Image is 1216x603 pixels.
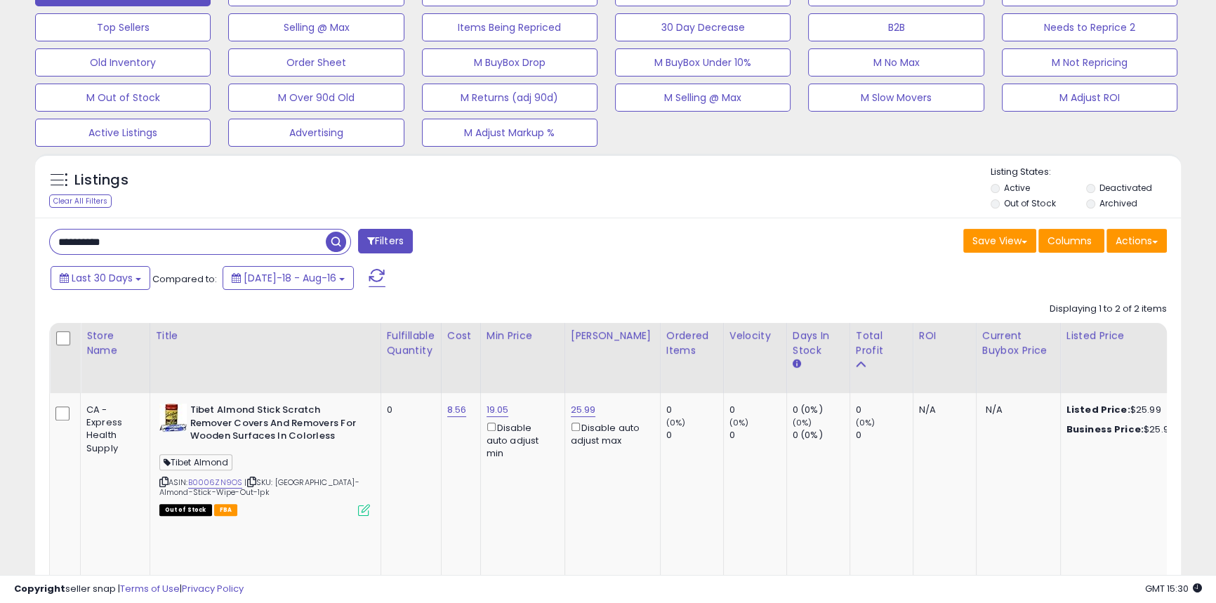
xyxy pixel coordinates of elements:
h5: Listings [74,171,128,190]
div: Store Name [86,329,144,358]
div: seller snap | | [14,583,244,596]
button: M Out of Stock [35,84,211,112]
div: Min Price [487,329,559,343]
small: (0%) [729,417,749,428]
button: Last 30 Days [51,266,150,290]
div: Velocity [729,329,781,343]
span: FBA [214,504,238,516]
div: 0 [387,404,430,416]
p: Listing States: [991,166,1181,179]
button: Needs to Reprice 2 [1002,13,1177,41]
div: Total Profit [856,329,907,358]
div: 0 [666,404,723,416]
span: 2025-09-17 15:30 GMT [1145,582,1202,595]
a: 8.56 [447,403,467,417]
a: 25.99 [571,403,596,417]
span: N/A [986,403,1003,416]
div: 0 [856,404,913,416]
b: Tibet Almond Stick Scratch Remover Covers And Removers For Wooden Surfaces In Colorless [190,404,361,446]
button: Filters [358,229,413,253]
a: B0006ZN9OS [188,477,243,489]
div: Days In Stock [793,329,844,358]
span: Columns [1048,234,1092,248]
small: (0%) [793,417,812,428]
button: [DATE]-18 - Aug-16 [223,266,354,290]
button: Actions [1106,229,1167,253]
span: Last 30 Days [72,271,133,285]
div: 0 [856,429,913,442]
span: [DATE]-18 - Aug-16 [244,271,336,285]
button: M Returns (adj 90d) [422,84,597,112]
div: 0 (0%) [793,429,850,442]
div: $25.97 [1066,423,1183,436]
label: Out of Stock [1004,197,1055,209]
div: 0 (0%) [793,404,850,416]
div: Current Buybox Price [982,329,1055,358]
a: Privacy Policy [182,582,244,595]
button: B2B [808,13,984,41]
button: Order Sheet [228,48,404,77]
button: Top Sellers [35,13,211,41]
div: Clear All Filters [49,194,112,208]
b: Business Price: [1066,423,1144,436]
button: Active Listings [35,119,211,147]
div: Ordered Items [666,329,718,358]
span: All listings that are currently out of stock and unavailable for purchase on Amazon [159,504,212,516]
strong: Copyright [14,582,65,595]
img: 41z4qR2xskL._SL40_.jpg [159,404,187,432]
div: 0 [666,429,723,442]
div: CA - Express Health Supply [86,404,139,455]
button: Selling @ Max [228,13,404,41]
small: (0%) [666,417,686,428]
button: M Adjust Markup % [422,119,597,147]
label: Deactivated [1099,182,1152,194]
div: 0 [729,404,786,416]
a: 19.05 [487,403,509,417]
div: Disable auto adjust min [487,420,554,460]
div: ROI [919,329,970,343]
span: Tibet Almond [159,454,233,470]
div: Cost [447,329,475,343]
button: M No Max [808,48,984,77]
button: Old Inventory [35,48,211,77]
div: Listed Price [1066,329,1188,343]
span: | SKU: [GEOGRAPHIC_DATA]-Almond-Stick-Wipe-Out-1pk [159,477,359,498]
div: ASIN: [159,404,370,515]
button: Save View [963,229,1036,253]
a: Terms of Use [120,582,180,595]
button: 30 Day Decrease [615,13,791,41]
div: Disable auto adjust max [571,420,649,447]
button: Columns [1038,229,1104,253]
label: Active [1004,182,1030,194]
span: Compared to: [152,272,217,286]
div: $25.99 [1066,404,1183,416]
div: Fulfillable Quantity [387,329,435,358]
button: M Adjust ROI [1002,84,1177,112]
div: Title [156,329,375,343]
button: M Slow Movers [808,84,984,112]
button: M Over 90d Old [228,84,404,112]
b: Listed Price: [1066,403,1130,416]
button: M BuyBox Drop [422,48,597,77]
small: Days In Stock. [793,358,801,371]
div: N/A [919,404,965,416]
div: Displaying 1 to 2 of 2 items [1050,303,1167,316]
div: 0 [729,429,786,442]
button: M Selling @ Max [615,84,791,112]
small: (0%) [856,417,875,428]
button: Items Being Repriced [422,13,597,41]
button: M Not Repricing [1002,48,1177,77]
label: Archived [1099,197,1137,209]
div: [PERSON_NAME] [571,329,654,343]
button: Advertising [228,119,404,147]
button: M BuyBox Under 10% [615,48,791,77]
